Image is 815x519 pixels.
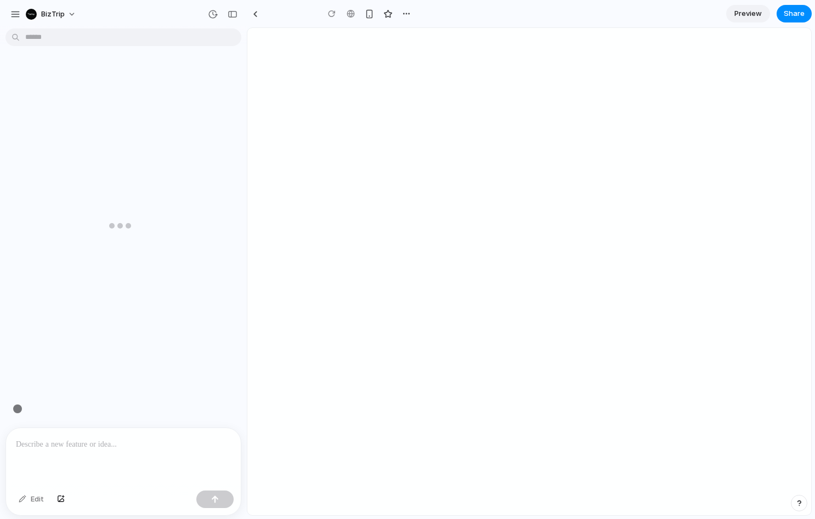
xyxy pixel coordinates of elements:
button: Share [777,5,812,22]
span: Preview [734,8,762,19]
button: BizTrip [21,5,82,23]
span: Share [784,8,805,19]
span: BizTrip [41,9,65,20]
a: Preview [726,5,770,22]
